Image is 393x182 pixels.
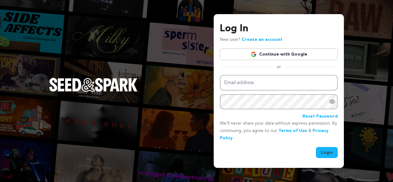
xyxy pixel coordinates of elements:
[251,51,257,57] img: Google logo
[220,48,338,60] a: Continue with Google
[242,37,282,42] a: Create an account
[278,129,307,133] a: Terms of Use
[329,99,335,105] a: Show password as plain text. Warning: this will display your password on the screen.
[273,64,285,70] span: or
[49,78,138,91] img: Seed&Spark Logo
[220,21,338,36] h3: Log In
[49,78,138,104] a: Seed&Spark Homepage
[220,120,338,142] p: We’ll never share your data without express permission. By continuing, you agree to our & .
[316,147,338,158] button: Login
[220,129,329,140] a: Privacy Policy
[220,36,282,44] p: New user?
[220,75,338,91] input: Email address
[302,113,338,120] a: Reset Password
